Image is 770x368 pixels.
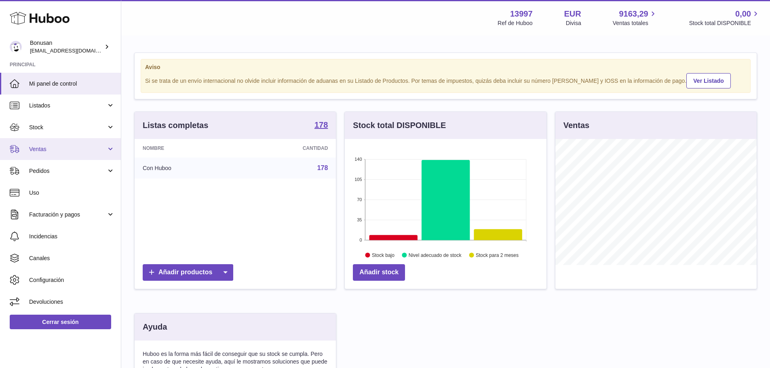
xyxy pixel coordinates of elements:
[145,72,746,88] div: Si se trata de un envío internacional no olvide incluir información de aduanas en su Listado de P...
[686,73,730,88] a: Ver Listado
[29,298,115,306] span: Devoluciones
[143,120,208,131] h3: Listas completas
[317,164,328,171] a: 178
[29,211,106,219] span: Facturación y pagos
[143,264,233,281] a: Añadir productos
[30,39,103,55] div: Bonusan
[354,157,362,162] text: 140
[314,121,328,130] a: 178
[29,102,106,109] span: Listados
[353,264,405,281] a: Añadir stock
[689,19,760,27] span: Stock total DISPONIBLE
[566,19,581,27] div: Divisa
[564,8,581,19] strong: EUR
[613,8,658,27] a: 9163,29 Ventas totales
[563,120,589,131] h3: Ventas
[619,8,648,19] span: 9163,29
[613,19,658,27] span: Ventas totales
[360,238,362,242] text: 0
[29,189,115,197] span: Uso
[135,158,239,179] td: Con Huboo
[357,197,362,202] text: 70
[409,252,462,258] text: Nivel adecuado de stock
[145,63,746,71] strong: Aviso
[29,167,106,175] span: Pedidos
[29,124,106,131] span: Stock
[476,252,519,258] text: Stock para 2 meses
[143,322,167,332] h3: Ayuda
[135,139,239,158] th: Nombre
[29,276,115,284] span: Configuración
[354,177,362,182] text: 105
[498,19,532,27] div: Ref de Huboo
[510,8,533,19] strong: 13997
[314,121,328,129] strong: 178
[29,80,115,88] span: Mi panel de control
[239,139,336,158] th: Cantidad
[353,120,446,131] h3: Stock total DISPONIBLE
[29,145,106,153] span: Ventas
[357,217,362,222] text: 35
[29,254,115,262] span: Canales
[10,315,111,329] a: Cerrar sesión
[735,8,751,19] span: 0,00
[689,8,760,27] a: 0,00 Stock total DISPONIBLE
[10,41,22,53] img: info@bonusan.es
[30,47,119,54] span: [EMAIL_ADDRESS][DOMAIN_NAME]
[372,252,394,258] text: Stock bajo
[29,233,115,240] span: Incidencias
